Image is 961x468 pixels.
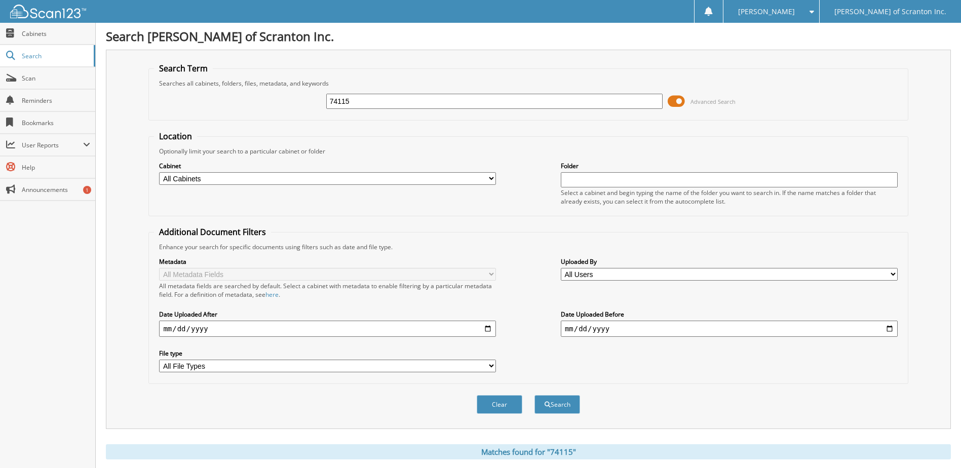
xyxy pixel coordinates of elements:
[159,310,496,319] label: Date Uploaded After
[159,282,496,299] div: All metadata fields are searched by default. Select a cabinet with metadata to enable filtering b...
[561,188,898,206] div: Select a cabinet and begin typing the name of the folder you want to search in. If the name match...
[154,131,197,142] legend: Location
[159,349,496,358] label: File type
[159,321,496,337] input: start
[83,186,91,194] div: 1
[154,226,271,238] legend: Additional Document Filters
[561,310,898,319] label: Date Uploaded Before
[534,395,580,414] button: Search
[154,63,213,74] legend: Search Term
[22,29,90,38] span: Cabinets
[22,185,90,194] span: Announcements
[154,243,902,251] div: Enhance your search for specific documents using filters such as date and file type.
[265,290,279,299] a: here
[106,444,951,459] div: Matches found for "74115"
[159,162,496,170] label: Cabinet
[477,395,522,414] button: Clear
[738,9,795,15] span: [PERSON_NAME]
[22,163,90,172] span: Help
[834,9,946,15] span: [PERSON_NAME] of Scranton Inc.
[106,28,951,45] h1: Search [PERSON_NAME] of Scranton Inc.
[22,96,90,105] span: Reminders
[10,5,86,18] img: scan123-logo-white.svg
[690,98,736,105] span: Advanced Search
[22,52,89,60] span: Search
[159,257,496,266] label: Metadata
[561,321,898,337] input: end
[154,79,902,88] div: Searches all cabinets, folders, files, metadata, and keywords
[22,141,83,149] span: User Reports
[154,147,902,155] div: Optionally limit your search to a particular cabinet or folder
[561,257,898,266] label: Uploaded By
[561,162,898,170] label: Folder
[22,74,90,83] span: Scan
[22,119,90,127] span: Bookmarks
